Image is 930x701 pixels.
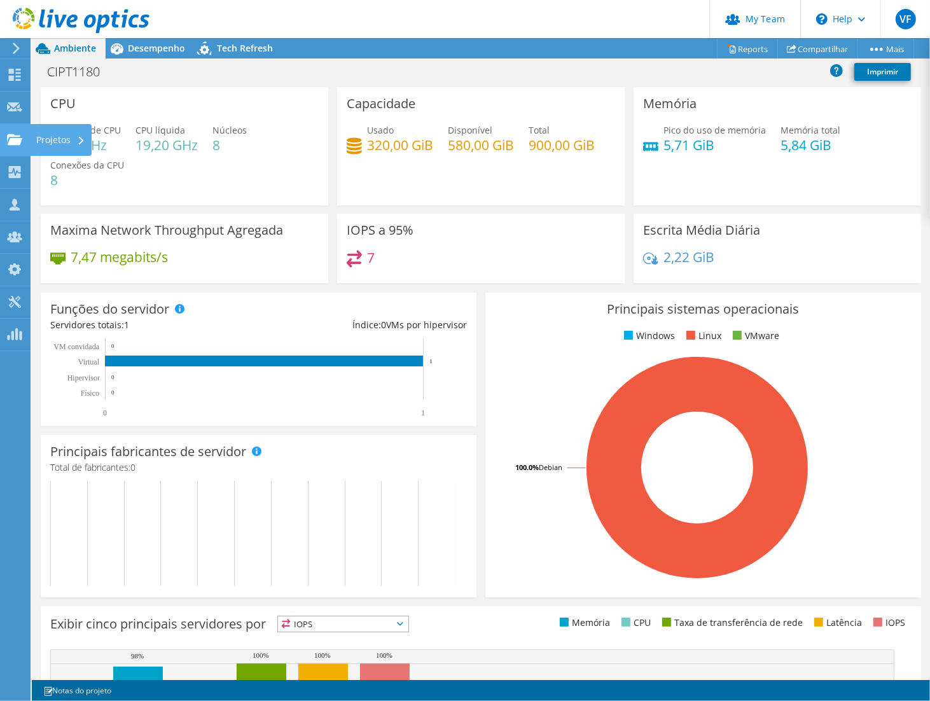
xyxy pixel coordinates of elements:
div: Projetos [30,124,92,156]
span: Usado [367,124,394,136]
h4: 8 [50,173,124,187]
h4: 5,84 GiB [781,138,840,152]
a: Imprimir [854,63,911,81]
span: Total [529,124,550,136]
text: 0 [103,408,107,417]
text: 100% [376,651,392,659]
svg: \n [816,13,828,25]
h4: 8 [212,138,247,152]
text: 98% [131,652,144,660]
span: CPU líquida [135,124,185,136]
span: 0 [381,319,386,331]
h4: 7 [367,251,375,265]
text: 100% [314,651,331,659]
h3: Principais sistemas operacionais [495,302,912,316]
a: Notas do projeto [34,683,120,698]
a: Reports [717,39,778,59]
h3: IOPS a 95% [347,223,413,237]
span: Desempenho [128,42,185,54]
span: Pico do uso de memória [663,124,766,136]
span: Núcleos [212,124,247,136]
li: Windows [621,329,675,343]
span: Ambiente [54,42,96,54]
text: 0 [111,389,115,396]
h3: Maxima Network Throughput Agregada [50,223,283,237]
text: 1 [429,358,433,364]
h3: Principais fabricantes de servidor [50,445,246,459]
a: Mais [857,39,914,59]
h3: Memória [643,97,697,111]
span: Tech Refresh [217,42,273,54]
h4: 320,00 GiB [367,138,433,152]
span: Memória total [781,124,840,136]
div: Servidores totais: [50,318,258,332]
li: Taxa de transferência de rede [659,616,803,630]
li: IOPS [870,616,905,630]
h3: CPU [50,97,76,111]
h1: CIPT1180 [41,65,120,79]
text: VM convidada [53,342,99,351]
tspan: Físico [81,389,99,398]
div: Índice: VMs por hipervisor [258,318,466,332]
text: 0 [111,374,115,380]
span: IOPS [278,616,408,632]
span: Disponível [448,124,492,136]
h3: Escrita Média Diária [643,223,760,237]
text: 100% [253,651,269,659]
span: 0 [130,461,135,473]
h4: 5,71 GiB [663,138,766,152]
h3: Funções do servidor [50,302,169,316]
h4: 1 GHz [71,138,121,152]
li: Linux [683,329,721,343]
li: Latência [811,616,862,630]
text: 1 [421,408,425,417]
h3: Capacidade [347,97,415,111]
h4: 580,00 GiB [448,138,514,152]
h4: 900,00 GiB [529,138,595,152]
span: VF [896,9,916,29]
h4: 19,20 GHz [135,138,198,152]
span: Conexões da CPU [50,159,124,171]
li: Memória [557,616,610,630]
h4: 7,47 megabits/s [71,250,168,264]
tspan: Debian [539,462,562,472]
a: Compartilhar [777,39,858,59]
h4: Total de fabricantes: [50,461,467,475]
span: Pico de CPU [71,124,121,136]
li: VMware [730,329,779,343]
text: 0 [111,343,115,349]
h4: 2,22 GiB [663,250,714,264]
span: 1 [124,319,129,331]
tspan: 100.0% [515,462,539,472]
text: Hipervisor [67,373,100,382]
text: Virtual [78,357,100,366]
li: CPU [618,616,651,630]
